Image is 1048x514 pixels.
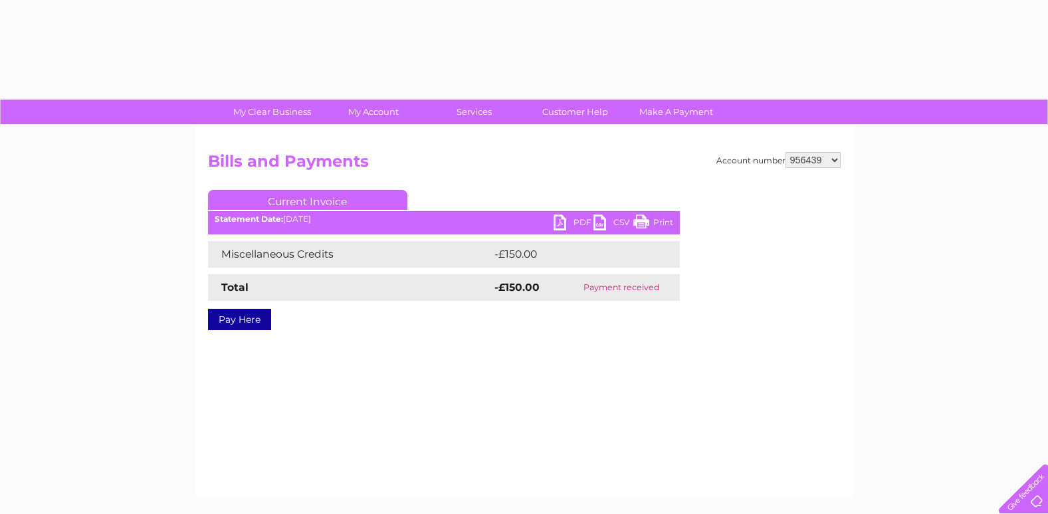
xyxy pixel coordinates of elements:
a: Customer Help [520,100,630,124]
a: Services [419,100,529,124]
a: Current Invoice [208,190,407,210]
a: Pay Here [208,309,271,330]
a: My Clear Business [217,100,327,124]
a: My Account [318,100,428,124]
a: Print [633,214,673,234]
td: Miscellaneous Credits [208,241,491,268]
b: Statement Date: [215,214,283,224]
a: Make A Payment [621,100,731,124]
a: PDF [554,214,593,234]
td: Payment received [564,274,679,301]
strong: -£150.00 [494,281,540,294]
div: Account number [716,152,841,168]
strong: Total [221,281,249,294]
h2: Bills and Payments [208,152,841,177]
div: [DATE] [208,214,680,224]
td: -£150.00 [491,241,657,268]
a: CSV [593,214,633,234]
